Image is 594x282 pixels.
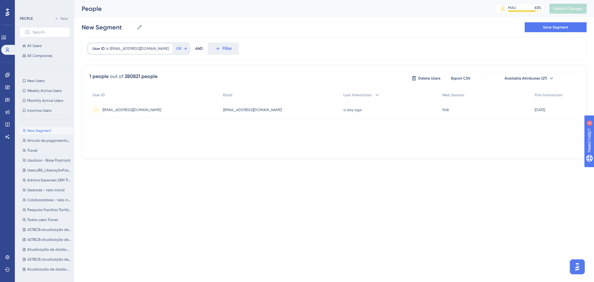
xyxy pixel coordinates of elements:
[20,196,74,204] button: Colaboradores - tela inicial
[543,25,568,30] span: Save Segment
[27,53,52,58] span: All Companies
[27,267,71,272] span: Atualização de dados 457BCB Onda 1
[20,127,74,134] button: New Segment
[195,42,203,55] div: AND
[125,73,157,80] div: 280821 people
[176,46,181,51] span: OR
[53,15,70,22] button: New
[82,4,480,13] div: People
[27,247,71,252] span: Atualização de dados onda 2
[175,44,189,54] button: OR
[27,158,71,163] span: Usuários - Base Paytrack
[27,88,62,93] span: Weekly Active Users
[102,107,161,112] span: [EMAIL_ADDRESS][DOMAIN_NAME]
[27,168,71,173] span: UsersJBS_LiberaçãoFase1
[20,236,74,243] button: 457BCB atualização de dados onda 1 atualizada
[27,98,63,103] span: Monthly Active Users
[27,128,51,133] span: New Segment
[15,2,39,9] span: Need Help?
[20,226,74,233] button: 457BCB atualização de dados onda 2 atualizada
[32,30,65,34] input: Search
[20,256,74,263] button: 457BCB atualização de dados onda 1
[43,3,45,8] div: 2
[442,93,464,98] span: Web Session
[20,137,74,144] button: Vínculo de pagamentos aos fornecedores (4 contas -admin)
[27,197,71,202] span: Colaboradores - tela inicial
[27,217,58,222] span: Todos users Travel
[82,23,134,32] input: Segment Name
[27,138,71,143] span: Vínculo de pagamentos aos fornecedores (4 contas -admin)
[27,207,71,212] span: Pesquisa Famílias Tarifárias
[110,46,169,51] span: [EMAIL_ADDRESS][DOMAIN_NAME]
[20,52,70,59] button: All Companies
[93,46,105,51] span: User ID
[27,43,41,48] span: All Users
[505,76,547,81] span: Available Attributes (27)
[223,107,282,112] span: [EMAIL_ADDRESS][DOMAIN_NAME]
[20,42,70,50] button: All Users
[20,87,70,94] button: Weekly Active Users
[442,107,449,112] span: 1148
[343,108,362,112] time: a day ago
[20,77,70,85] button: New Users
[27,188,65,193] span: Gestores - tela inicial
[110,73,123,80] div: out of
[508,5,516,10] div: MAU
[223,93,232,98] span: Email
[89,73,109,80] div: 1 people
[480,73,579,83] button: Available Attributes (27)
[20,246,74,253] button: Atualização de dados onda 2
[20,176,74,184] button: Admins Expenses SEM Travel
[535,93,562,98] span: First Interaction
[535,5,541,10] div: 83 %
[222,45,232,52] span: Filter
[27,108,51,113] span: Inactive Users
[27,78,45,83] span: New Users
[20,107,70,114] button: Inactive Users
[20,216,74,223] button: Todos users Travel
[20,147,74,154] button: Travel
[93,93,105,98] span: User ID
[20,167,74,174] button: UsersJBS_LiberaçãoFase1
[568,258,587,276] iframe: UserGuiding AI Assistant Launcher
[451,76,471,81] span: Export CSV
[535,108,545,112] time: [DATE]
[106,46,109,51] span: is
[208,42,239,55] button: Filter
[20,186,74,194] button: Gestores - tela inicial
[411,73,441,83] button: Delete Users
[60,16,68,21] span: New
[27,178,71,183] span: Admins Expenses SEM Travel
[553,6,583,11] span: Publish Changes
[20,206,74,214] button: Pesquisa Famílias Tarifárias
[20,97,70,104] button: Monthly Active Users
[418,76,441,81] span: Delete Users
[445,73,476,83] button: Export CSV
[27,148,37,153] span: Travel
[20,16,33,21] div: PEOPLE
[343,93,372,98] span: Last Interaction
[27,257,71,262] span: 457BCB atualização de dados onda 1
[20,266,74,273] button: Atualização de dados 457BCB Onda 1
[27,237,71,242] span: 457BCB atualização de dados onda 1 atualizada
[20,157,74,164] button: Usuários - Base Paytrack
[27,227,71,232] span: 457BCB atualização de dados onda 2 atualizada
[549,4,587,14] button: Publish Changes
[525,22,587,32] button: Save Segment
